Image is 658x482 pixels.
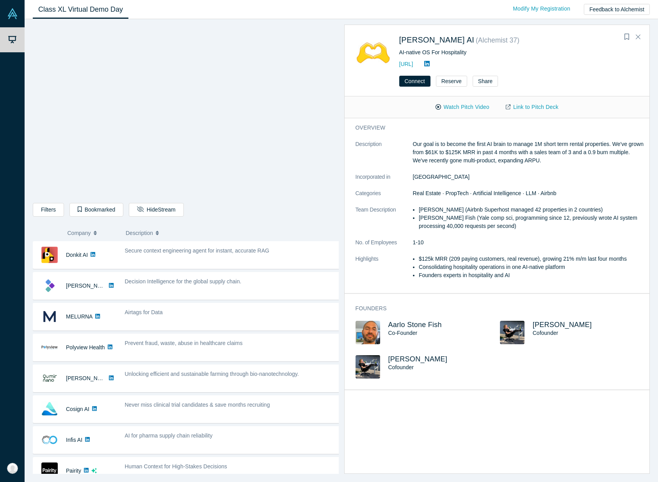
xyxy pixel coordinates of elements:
[66,375,111,381] a: [PERSON_NAME]
[356,321,380,344] img: Aarlo Stone Fish's Profile Image
[356,34,391,69] img: Besty AI's Logo
[388,364,414,370] span: Cofounder
[69,203,123,217] button: Bookmarked
[399,36,475,44] a: [PERSON_NAME] AI
[33,0,128,19] a: Class XL Virtual Demo Day
[419,214,644,230] li: [PERSON_NAME] Fish (Yale comp sci, programming since 12, previously wrote AI system processing 40...
[356,173,413,189] dt: Incorporated in
[66,344,105,350] a: Polyview Health
[436,76,467,87] button: Reserve
[129,203,183,217] button: HideStream
[41,277,58,294] img: Kimaru AI's Logo
[33,25,338,197] iframe: Alchemist Class XL Demo Day: Vault
[68,225,91,241] span: Company
[427,100,498,114] button: Watch Pitch Video
[621,32,632,43] button: Bookmark
[356,238,413,255] dt: No. of Employees
[66,313,92,320] a: MELURNA
[584,4,650,15] button: Feedback to Alchemist
[419,206,644,214] li: [PERSON_NAME] (Airbnb Superhost managed 42 properties in 2 countries)
[125,247,269,254] span: Secure context engineering agent for instant, accurate RAG
[125,463,227,470] span: Human Context for High-Stakes Decisions
[356,355,380,379] img: Sam Dundas's Profile Image
[399,76,430,87] button: Connect
[125,402,270,408] span: Never miss clinical trial candidates & save months recruiting
[41,401,58,417] img: Cosign AI's Logo
[399,48,639,57] div: AI-native OS For Hospitality
[413,238,645,247] dd: 1-10
[125,371,299,377] span: Unlocking efficient and sustainable farming through bio-nanotechnology.
[41,308,58,325] img: MELURNA's Logo
[7,463,18,474] img: Arina Iodkovskaia's Account
[500,321,525,344] img: Sam Dundas's Profile Image
[125,340,243,346] span: Prevent fraud, waste, abuse in healthcare claims
[66,283,111,289] a: [PERSON_NAME]
[498,100,567,114] a: Link to Pitch Deck
[399,61,413,67] a: [URL]
[126,225,333,241] button: Description
[413,140,645,165] p: Our goal is to become the first AI brain to manage 1M short term rental properties. We've grown f...
[533,330,558,336] span: Cofounder
[356,140,413,173] dt: Description
[388,321,442,329] a: Aarlo Stone Fish
[632,31,644,43] button: Close
[41,247,58,263] img: Donkit AI's Logo
[33,203,64,217] button: Filters
[41,370,58,386] img: Qumir Nano's Logo
[66,437,82,443] a: Infis AI
[125,432,213,439] span: AI for pharma supply chain reliability
[356,189,413,206] dt: Categories
[388,330,418,336] span: Co-Founder
[66,406,89,412] a: Cosign AI
[356,255,413,288] dt: Highlights
[533,321,592,329] a: [PERSON_NAME]
[41,339,58,356] img: Polyview Health's Logo
[7,8,18,19] img: Alchemist Vault Logo
[419,263,644,271] li: Consolidating hospitality operations in one AI-native platform
[356,206,413,238] dt: Team Description
[419,255,644,263] li: $125k MRR (209 paying customers, real revenue), growing 21% m/m last four months
[125,278,242,285] span: Decision Intelligence for the global supply chain.
[125,309,163,315] span: Airtags for Data
[41,432,58,448] img: Infis AI's Logo
[505,2,578,16] a: Modify My Registration
[473,76,498,87] button: Share
[413,173,645,181] dd: [GEOGRAPHIC_DATA]
[356,124,634,132] h3: overview
[356,304,634,313] h3: Founders
[476,36,519,44] small: ( Alchemist 37 )
[126,225,153,241] span: Description
[413,190,557,196] span: Real Estate · PropTech · Artificial Intelligence · LLM · Airbnb
[66,252,88,258] a: Donkit AI
[68,225,118,241] button: Company
[41,462,58,479] img: Pairity's Logo
[66,468,81,474] a: Pairity
[419,271,644,279] li: Founders experts in hospitality and AI
[91,468,97,473] svg: dsa ai sparkles
[388,355,448,363] a: [PERSON_NAME]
